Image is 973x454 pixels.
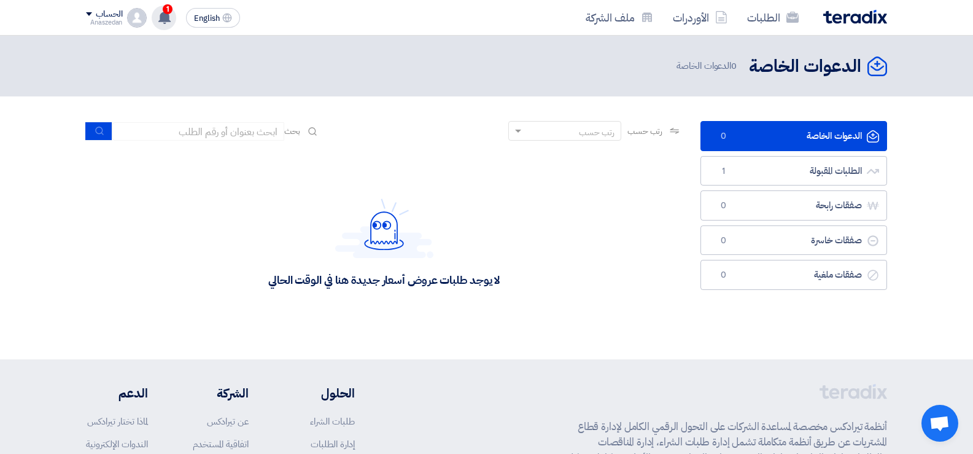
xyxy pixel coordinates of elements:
[86,19,122,26] div: Anaszedan
[716,165,731,178] span: 1
[576,3,663,32] a: ملف الشركة
[676,59,739,73] span: الدعوات الخاصة
[86,384,148,402] li: الدعم
[700,260,887,290] a: صفقات ملغية0
[700,156,887,186] a: الطلبات المقبولة1
[207,415,249,428] a: عن تيرادكس
[700,190,887,221] a: صفقات رابحة0
[163,4,173,14] span: 1
[749,55,861,79] h2: الدعوات الخاصة
[716,200,731,212] span: 0
[700,225,887,256] a: صفقات خاسرة0
[921,405,958,442] a: Open chat
[285,384,355,402] li: الحلول
[737,3,808,32] a: الطلبات
[716,269,731,281] span: 0
[284,125,300,138] span: بحث
[127,8,147,28] img: profile_test.png
[193,437,249,451] a: اتفاقية المستخدم
[87,415,148,428] a: لماذا تختار تيرادكس
[268,273,500,287] div: لا يوجد طلبات عروض أسعار جديدة هنا في الوقت الحالي
[823,10,887,24] img: Teradix logo
[112,122,284,141] input: ابحث بعنوان أو رقم الطلب
[579,126,614,139] div: رتب حسب
[335,198,433,258] img: Hello
[186,8,240,28] button: English
[86,437,148,451] a: الندوات الإلكترونية
[310,415,355,428] a: طلبات الشراء
[185,384,249,402] li: الشركة
[716,235,731,247] span: 0
[311,437,355,451] a: إدارة الطلبات
[700,121,887,151] a: الدعوات الخاصة0
[194,14,220,23] span: English
[663,3,737,32] a: الأوردرات
[627,125,662,138] span: رتب حسب
[716,130,731,143] span: 0
[731,59,737,72] span: 0
[96,9,122,20] div: الحساب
